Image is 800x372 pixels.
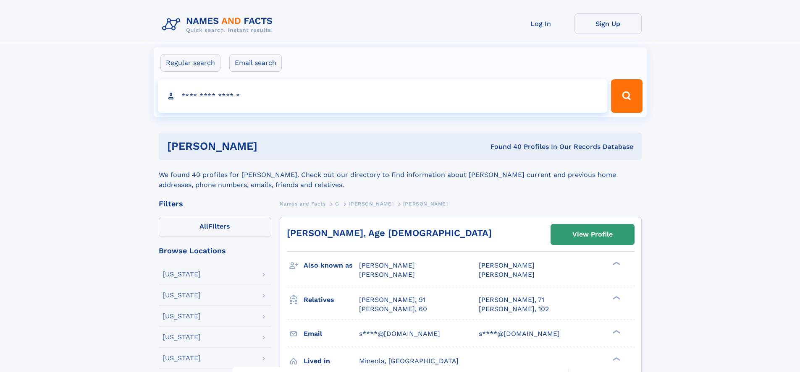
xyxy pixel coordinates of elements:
[163,292,201,299] div: [US_STATE]
[611,356,621,362] div: ❯
[359,357,459,365] span: Mineola, [GEOGRAPHIC_DATA]
[304,258,359,273] h3: Also known as
[611,329,621,334] div: ❯
[163,334,201,341] div: [US_STATE]
[611,79,642,113] button: Search Button
[163,271,201,278] div: [US_STATE]
[160,54,220,72] label: Regular search
[335,201,339,207] span: G
[349,198,393,209] a: [PERSON_NAME]
[159,200,271,208] div: Filters
[159,160,642,190] div: We found 40 profiles for [PERSON_NAME]. Check out our directory to find information about [PERSON...
[280,198,326,209] a: Names and Facts
[335,198,339,209] a: G
[287,228,492,238] a: [PERSON_NAME], Age [DEMOGRAPHIC_DATA]
[304,293,359,307] h3: Relatives
[304,354,359,368] h3: Lived in
[574,13,642,34] a: Sign Up
[403,201,448,207] span: [PERSON_NAME]
[479,271,535,278] span: [PERSON_NAME]
[479,261,535,269] span: [PERSON_NAME]
[159,217,271,237] label: Filters
[349,201,393,207] span: [PERSON_NAME]
[479,295,544,304] a: [PERSON_NAME], 71
[167,141,374,151] h1: [PERSON_NAME]
[551,224,634,245] a: View Profile
[159,247,271,255] div: Browse Locations
[374,142,633,151] div: Found 40 Profiles In Our Records Database
[163,355,201,362] div: [US_STATE]
[199,222,208,230] span: All
[163,313,201,320] div: [US_STATE]
[479,304,549,314] a: [PERSON_NAME], 102
[359,271,415,278] span: [PERSON_NAME]
[304,327,359,341] h3: Email
[572,225,613,244] div: View Profile
[359,295,425,304] a: [PERSON_NAME], 91
[359,304,427,314] a: [PERSON_NAME], 60
[611,295,621,300] div: ❯
[159,13,280,36] img: Logo Names and Facts
[359,261,415,269] span: [PERSON_NAME]
[611,261,621,266] div: ❯
[158,79,608,113] input: search input
[229,54,282,72] label: Email search
[507,13,574,34] a: Log In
